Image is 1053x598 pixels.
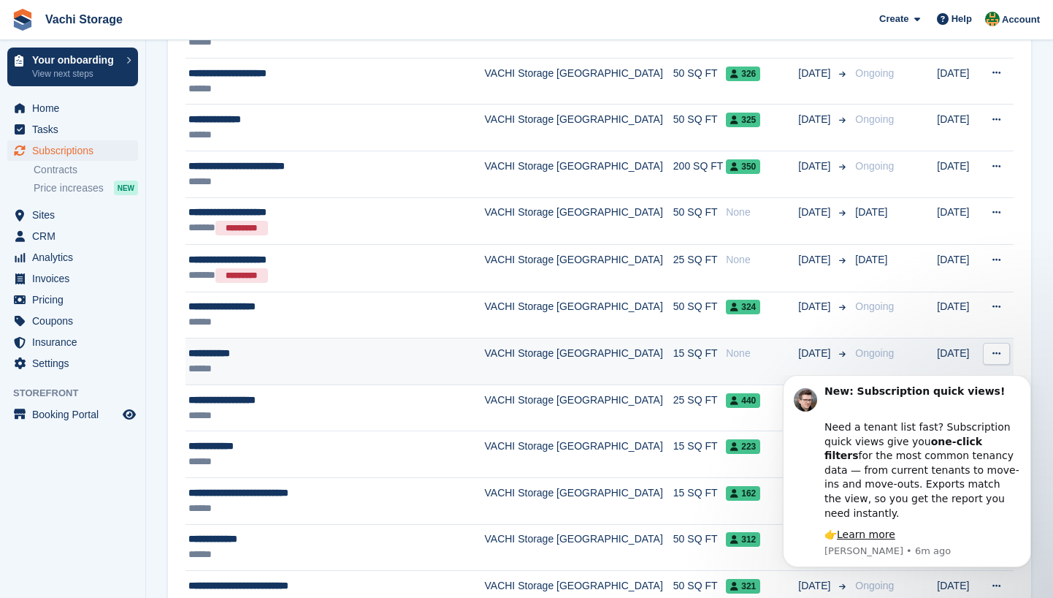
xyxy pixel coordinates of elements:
a: menu [7,140,138,161]
a: Your onboarding View next steps [7,48,138,86]
span: 324 [726,300,760,314]
span: Storefront [13,386,145,401]
a: Preview store [120,406,138,423]
td: 200 SQ FT [673,151,726,197]
span: Price increases [34,181,104,195]
a: Contracts [34,163,138,177]
a: menu [7,353,138,374]
span: Ongoing [855,67,894,79]
a: Vachi Storage [39,7,129,31]
span: 162 [726,486,760,501]
a: menu [7,311,138,331]
span: Coupons [32,311,120,331]
a: menu [7,119,138,140]
td: VACHI Storage [GEOGRAPHIC_DATA] [485,524,673,571]
a: menu [7,205,138,225]
span: 312 [726,532,760,547]
a: menu [7,98,138,118]
td: 50 SQ FT [673,105,726,151]
td: 25 SQ FT [673,385,726,431]
span: [DATE] [855,206,887,218]
td: 50 SQ FT [673,524,726,571]
span: Booking Portal [32,404,120,425]
a: menu [7,268,138,289]
span: Settings [32,353,120,374]
td: 15 SQ FT [673,478,726,525]
div: None [726,346,798,361]
td: VACHI Storage [GEOGRAPHIC_DATA] [485,431,673,478]
span: [DATE] [798,66,833,81]
span: Insurance [32,332,120,352]
td: 15 SQ FT [673,431,726,478]
span: Subscriptions [32,140,120,161]
td: VACHI Storage [GEOGRAPHIC_DATA] [485,105,673,151]
span: Ongoing [855,113,894,125]
span: 223 [726,439,760,454]
span: 325 [726,113,760,127]
a: Price increases NEW [34,180,138,196]
span: 326 [726,67,760,81]
span: [DATE] [798,112,833,127]
td: [DATE] [937,58,981,105]
span: Help [951,12,972,26]
span: 321 [726,579,760,594]
span: Tasks [32,119,120,140]
td: VACHI Storage [GEOGRAPHIC_DATA] [485,245,673,292]
span: Account [1002,12,1040,27]
span: Ongoing [855,300,894,312]
td: 15 SQ FT [673,338,726,385]
td: VACHI Storage [GEOGRAPHIC_DATA] [485,478,673,525]
td: [DATE] [937,151,981,197]
td: [DATE] [937,338,981,385]
div: None [726,252,798,268]
td: VACHI Storage [GEOGRAPHIC_DATA] [485,292,673,338]
td: 50 SQ FT [673,58,726,105]
span: [DATE] [798,205,833,220]
a: menu [7,404,138,425]
div: None [726,205,798,220]
td: 50 SQ FT [673,292,726,338]
span: Ongoing [855,160,894,172]
td: VACHI Storage [GEOGRAPHIC_DATA] [485,151,673,197]
span: Create [879,12,908,26]
span: 440 [726,393,760,408]
td: [DATE] [937,245,981,292]
img: stora-icon-8386f47178a22dfd0bd8f6a31ec36ba5ce8667c1dd55bd0f319d3a0aa187defe.svg [12,9,34,31]
p: View next steps [32,67,119,80]
a: menu [7,289,138,310]
span: Pricing [32,289,120,310]
td: VACHI Storage [GEOGRAPHIC_DATA] [485,338,673,385]
span: [DATE] [798,299,833,314]
td: 25 SQ FT [673,245,726,292]
td: [DATE] [937,197,981,245]
span: Analytics [32,247,120,268]
p: Your onboarding [32,55,119,65]
span: Ongoing [855,347,894,359]
span: Sites [32,205,120,225]
span: CRM [32,226,120,246]
span: Home [32,98,120,118]
td: VACHI Storage [GEOGRAPHIC_DATA] [485,385,673,431]
td: VACHI Storage [GEOGRAPHIC_DATA] [485,197,673,245]
a: menu [7,226,138,246]
td: [DATE] [937,292,981,338]
span: [DATE] [798,252,833,268]
span: 350 [726,159,760,174]
a: menu [7,332,138,352]
td: VACHI Storage [GEOGRAPHIC_DATA] [485,58,673,105]
span: Invoices [32,268,120,289]
a: menu [7,247,138,268]
td: 50 SQ FT [673,197,726,245]
div: NEW [114,181,138,195]
td: [DATE] [937,105,981,151]
span: [DATE] [798,159,833,174]
img: Anete [985,12,1000,26]
span: [DATE] [855,254,887,265]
